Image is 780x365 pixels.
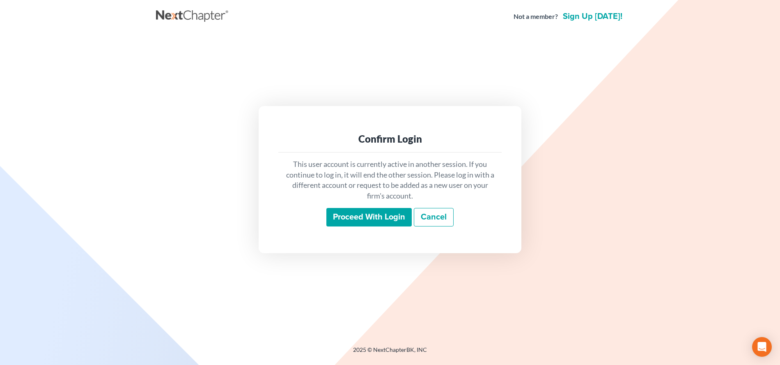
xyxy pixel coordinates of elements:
[752,337,772,357] div: Open Intercom Messenger
[514,12,558,21] strong: Not a member?
[285,132,495,146] div: Confirm Login
[285,159,495,201] p: This user account is currently active in another session. If you continue to log in, it will end ...
[414,208,454,227] a: Cancel
[156,346,624,360] div: 2025 © NextChapterBK, INC
[326,208,412,227] input: Proceed with login
[561,12,624,21] a: Sign up [DATE]!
